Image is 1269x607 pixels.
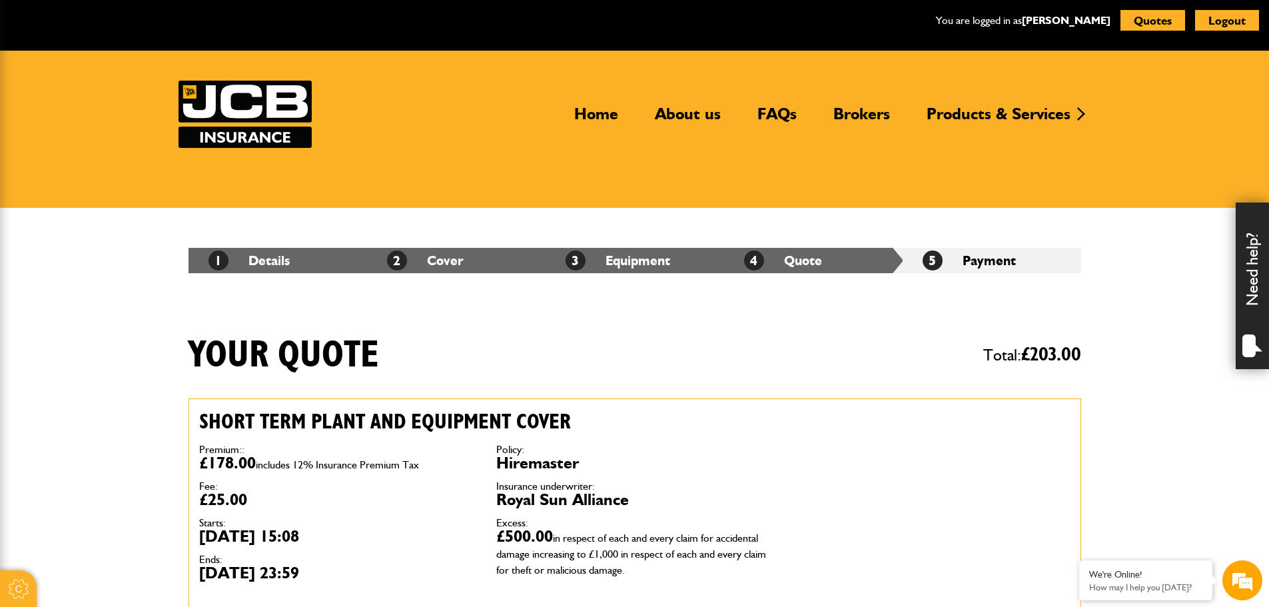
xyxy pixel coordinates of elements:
[1089,582,1202,592] p: How may I help you today?
[747,104,807,135] a: FAQs
[496,455,773,471] dd: Hiremaster
[387,251,407,271] span: 2
[199,492,476,508] dd: £25.00
[983,340,1081,370] span: Total:
[1236,203,1269,369] div: Need help?
[923,251,943,271] span: 5
[199,444,476,455] dt: Premium::
[199,481,476,492] dt: Fee:
[189,333,379,378] h1: Your quote
[917,104,1080,135] a: Products & Services
[566,253,670,269] a: 3Equipment
[496,518,773,528] dt: Excess:
[1030,345,1081,364] span: 203.00
[199,554,476,565] dt: Ends:
[1089,569,1202,580] div: We're Online!
[566,251,586,271] span: 3
[199,528,476,544] dd: [DATE] 15:08
[645,104,731,135] a: About us
[1120,10,1185,31] button: Quotes
[496,528,773,576] dd: £500.00
[199,565,476,581] dd: [DATE] 23:59
[564,104,628,135] a: Home
[1195,10,1259,31] button: Logout
[936,12,1110,29] p: You are logged in as
[179,81,312,148] img: JCB Insurance Services logo
[209,253,290,269] a: 1Details
[179,81,312,148] a: JCB Insurance Services
[496,492,773,508] dd: Royal Sun Alliance
[823,104,900,135] a: Brokers
[387,253,464,269] a: 2Cover
[1022,14,1110,27] a: [PERSON_NAME]
[496,532,766,576] span: in respect of each and every claim for accidental damage increasing to £1,000 in respect of each ...
[724,248,903,273] li: Quote
[256,458,419,471] span: includes 12% Insurance Premium Tax
[1021,345,1081,364] span: £
[209,251,228,271] span: 1
[903,248,1081,273] li: Payment
[496,481,773,492] dt: Insurance underwriter:
[199,409,773,434] h2: Short term plant and equipment cover
[199,455,476,471] dd: £178.00
[744,251,764,271] span: 4
[199,518,476,528] dt: Starts:
[496,444,773,455] dt: Policy:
